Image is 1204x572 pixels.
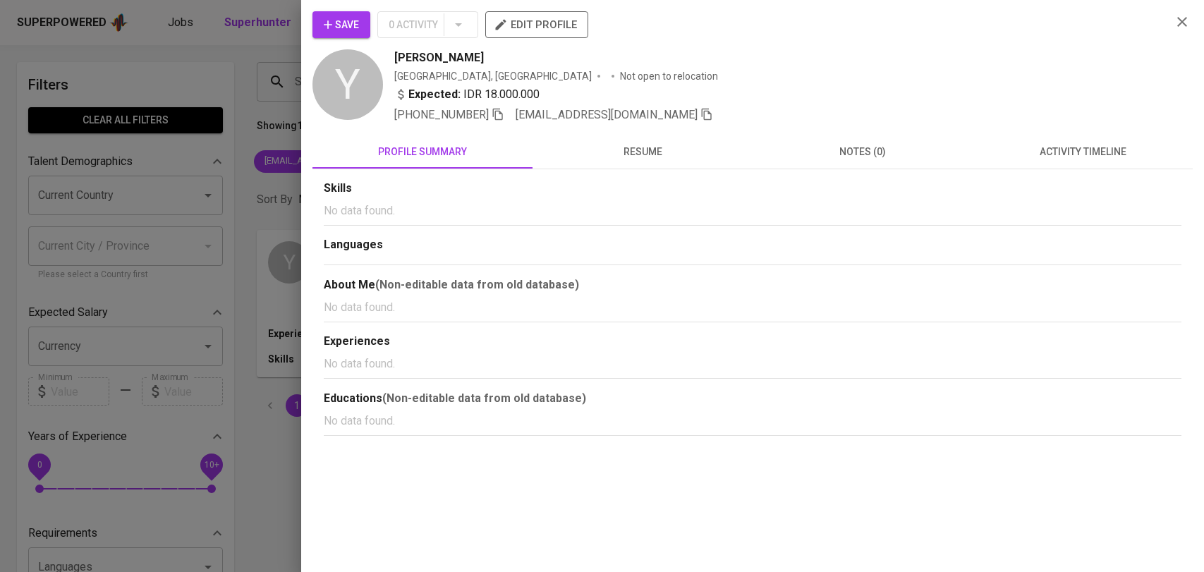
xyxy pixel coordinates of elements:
div: IDR 18.000.000 [394,86,540,103]
b: Expected: [408,86,461,103]
div: [GEOGRAPHIC_DATA], [GEOGRAPHIC_DATA] [394,69,592,83]
a: edit profile [485,18,588,30]
button: Save [312,11,370,38]
div: Educations [324,390,1181,407]
div: Experiences [324,334,1181,350]
span: [PHONE_NUMBER] [394,108,489,121]
div: Skills [324,181,1181,197]
b: (Non-editable data from old database) [382,391,586,405]
p: No data found. [324,355,1181,372]
button: edit profile [485,11,588,38]
span: resume [541,143,744,161]
div: About Me [324,276,1181,293]
span: [EMAIL_ADDRESS][DOMAIN_NAME] [516,108,698,121]
p: No data found. [324,413,1181,430]
p: Not open to relocation [620,69,718,83]
p: No data found. [324,299,1181,316]
div: Languages [324,237,1181,253]
span: edit profile [497,16,577,34]
span: [PERSON_NAME] [394,49,484,66]
b: (Non-editable data from old database) [375,278,579,291]
span: Save [324,16,359,34]
span: activity timeline [981,143,1184,161]
span: notes (0) [761,143,964,161]
p: No data found. [324,202,1181,219]
span: profile summary [321,143,524,161]
div: Y [312,49,383,120]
